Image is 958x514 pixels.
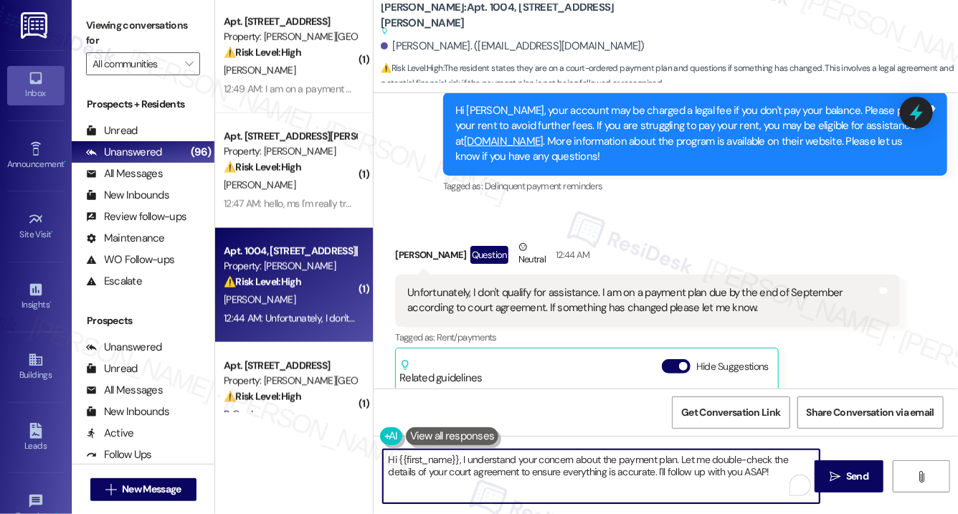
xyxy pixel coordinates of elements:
[916,471,926,482] i: 
[7,66,65,105] a: Inbox
[516,239,549,270] div: Neutral
[90,478,196,501] button: New Message
[86,14,200,52] label: Viewing conversations for
[86,209,186,224] div: Review follow-ups
[224,46,301,59] strong: ⚠️ Risk Level: High
[86,188,169,203] div: New Inbounds
[224,293,295,306] span: [PERSON_NAME]
[224,275,301,288] strong: ⚠️ Risk Level: High
[443,176,947,196] div: Tagged as:
[846,469,868,484] span: Send
[185,58,193,70] i: 
[395,327,899,348] div: Tagged as:
[72,313,214,328] div: Prospects
[224,129,356,144] div: Apt. [STREET_ADDRESS][PERSON_NAME]
[224,259,356,274] div: Property: [PERSON_NAME]
[807,405,934,420] span: Share Conversation via email
[86,361,138,376] div: Unread
[407,285,876,316] div: Unfortunately, I don't qualify for assistance. I am on a payment plan due by the end of September...
[224,408,252,421] span: P. Opel
[224,373,356,389] div: Property: [PERSON_NAME][GEOGRAPHIC_DATA]
[381,39,645,54] div: [PERSON_NAME]. ([EMAIL_ADDRESS][DOMAIN_NAME])
[187,141,214,163] div: (96)
[681,405,780,420] span: Get Conversation Link
[464,134,543,148] a: [DOMAIN_NAME]
[797,396,944,429] button: Share Conversation via email
[64,157,66,167] span: •
[86,145,162,160] div: Unanswered
[383,449,820,503] textarea: To enrich screen reader interactions, please activate Accessibility in Grammarly extension settings
[224,82,392,95] div: 12:49 AM: I am on a payment agreement
[224,29,356,44] div: Property: [PERSON_NAME][GEOGRAPHIC_DATA]
[437,331,497,343] span: Rent/payments
[7,419,65,457] a: Leads
[696,359,769,374] label: Hide Suggestions
[86,447,152,462] div: Follow Ups
[52,227,54,237] span: •
[86,166,163,181] div: All Messages
[224,390,301,403] strong: ⚠️ Risk Level: High
[224,14,356,29] div: Apt. [STREET_ADDRESS]
[86,252,174,267] div: WO Follow-ups
[86,123,138,138] div: Unread
[93,52,177,75] input: All communities
[86,383,163,398] div: All Messages
[86,340,162,355] div: Unanswered
[552,247,590,262] div: 12:44 AM
[830,471,840,482] i: 
[224,179,295,191] span: [PERSON_NAME]
[86,274,142,289] div: Escalate
[224,244,356,259] div: Apt. 1004, [STREET_ADDRESS][PERSON_NAME]
[224,64,295,77] span: [PERSON_NAME]
[224,161,301,173] strong: ⚠️ Risk Level: High
[672,396,789,429] button: Get Conversation Link
[72,97,214,112] div: Prospects + Residents
[7,207,65,246] a: Site Visit •
[470,246,508,264] div: Question
[122,482,181,497] span: New Message
[21,12,50,39] img: ResiDesk Logo
[224,144,356,159] div: Property: [PERSON_NAME]
[399,359,483,386] div: Related guidelines
[86,231,165,246] div: Maintenance
[395,239,899,275] div: [PERSON_NAME]
[381,61,958,92] span: : The resident states they are on a court-ordered payment plan and questions if something has cha...
[7,277,65,316] a: Insights •
[49,298,52,308] span: •
[381,62,442,74] strong: ⚠️ Risk Level: High
[86,404,169,419] div: New Inbounds
[7,348,65,386] a: Buildings
[105,484,116,495] i: 
[224,358,356,373] div: Apt. [STREET_ADDRESS]
[815,460,884,492] button: Send
[86,426,134,441] div: Active
[455,103,924,165] div: Hi [PERSON_NAME], your account may be charged a legal fee if you don't pay your balance. Please p...
[485,180,603,192] span: Delinquent payment reminders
